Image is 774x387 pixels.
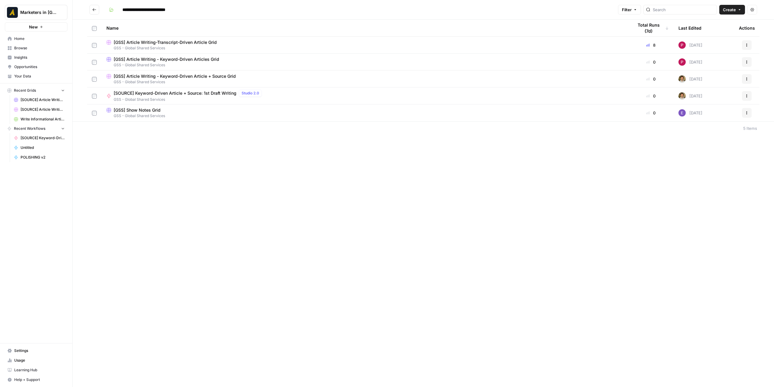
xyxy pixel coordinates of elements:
span: Write Informational Article [21,116,65,122]
a: Home [5,34,67,44]
a: [GSS] Article Writing - Keyword-Driven Article + Source GridGSS - Global Shared Services [106,73,623,85]
span: [SOURCE] Article Writing-Transcript-Driven Article Grid [21,107,65,112]
input: Search [653,7,714,13]
a: [SOURCE] Article Writing-Transcript-Driven Article Grid [11,105,67,114]
span: Learning Hub [14,367,65,373]
img: fgkld43o89z7d2dcu0r80zen0lng [678,109,686,116]
div: [DATE] [678,109,702,116]
div: 8 [633,42,669,48]
a: [SOURCE] Keyword-Driven Article: 1st Draft Writing [11,133,67,143]
span: Create [723,7,736,13]
span: POLISHING v2 [21,155,65,160]
div: [DATE] [678,58,702,66]
img: hxiazsy0ui0l8vjtjddbuo33fzgx [678,58,686,66]
button: Create [719,5,745,15]
a: [SOURCE] Article Writing - Keyword-Driven Articles Grid [11,95,67,105]
span: Your Data [14,74,65,79]
a: [GSS] Article Writing - Keyword-Driven Articles GridGSS - Global Shared Services [106,56,623,68]
span: GSS - Global Shared Services [106,45,623,51]
span: Browse [14,45,65,51]
span: GSS - Global Shared Services [106,62,623,68]
a: Opportunities [5,62,67,72]
button: Workspace: Marketers in Demand [5,5,67,20]
img: 5zyzjh3tw4s3l6pe5wy4otrd1hyg [678,92,686,100]
div: [DATE] [678,41,702,49]
span: Studio 2.0 [242,90,259,96]
div: Last Edited [678,20,701,36]
a: Insights [5,53,67,62]
span: Recent Grids [14,88,36,93]
div: 0 [633,93,669,99]
a: Usage [5,356,67,365]
a: Learning Hub [5,365,67,375]
span: GSS - Global Shared Services [106,113,623,119]
button: Go back [89,5,99,15]
div: Total Runs (7d) [633,20,669,36]
span: Home [14,36,65,41]
a: Settings [5,346,67,356]
span: Insights [14,55,65,60]
div: [DATE] [678,92,702,100]
div: Actions [739,20,755,36]
img: hxiazsy0ui0l8vjtjddbuo33fzgx [678,41,686,49]
span: Opportunities [14,64,65,70]
a: [GSS] Article Writing-Transcript-Driven Article GridGSS - Global Shared Services [106,39,623,51]
a: [SOURCE] Keyword-Driven Article + Source: 1st Draft WritingStudio 2.0GSS - Global Shared Services [106,90,623,102]
span: Recent Workflows [14,126,45,131]
a: Untitled [11,143,67,153]
span: [SOURCE] Keyword-Driven Article + Source: 1st Draft Writing [114,90,236,96]
img: Marketers in Demand Logo [7,7,18,18]
div: 0 [633,59,669,65]
span: GSS - Global Shared Services [114,97,264,102]
button: Recent Workflows [5,124,67,133]
span: [GSS] Article Writing - Keyword-Driven Articles Grid [114,56,219,62]
a: Write Informational Article [11,114,67,124]
span: [SOURCE] Keyword-Driven Article: 1st Draft Writing [21,135,65,141]
button: New [5,22,67,31]
span: Untitled [21,145,65,150]
a: POLISHING v2 [11,153,67,162]
button: Help + Support [5,375,67,385]
span: [GSS] Show Notes Grid [114,107,161,113]
img: 5zyzjh3tw4s3l6pe5wy4otrd1hyg [678,75,686,83]
span: Usage [14,358,65,363]
div: 0 [633,76,669,82]
a: Browse [5,43,67,53]
span: [GSS] Article Writing-Transcript-Driven Article Grid [114,39,217,45]
span: GSS - Global Shared Services [106,79,623,85]
button: Filter [618,5,641,15]
span: Help + Support [14,377,65,382]
span: New [29,24,38,30]
div: Name [106,20,623,36]
div: [DATE] [678,75,702,83]
a: Your Data [5,71,67,81]
div: 5 Items [743,125,757,131]
span: Filter [622,7,632,13]
span: Settings [14,348,65,353]
div: 0 [633,110,669,116]
span: Marketers in [GEOGRAPHIC_DATA] [20,9,57,15]
a: [GSS] Show Notes GridGSS - Global Shared Services [106,107,623,119]
span: [SOURCE] Article Writing - Keyword-Driven Articles Grid [21,97,65,103]
span: [GSS] Article Writing - Keyword-Driven Article + Source Grid [114,73,236,79]
button: Recent Grids [5,86,67,95]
